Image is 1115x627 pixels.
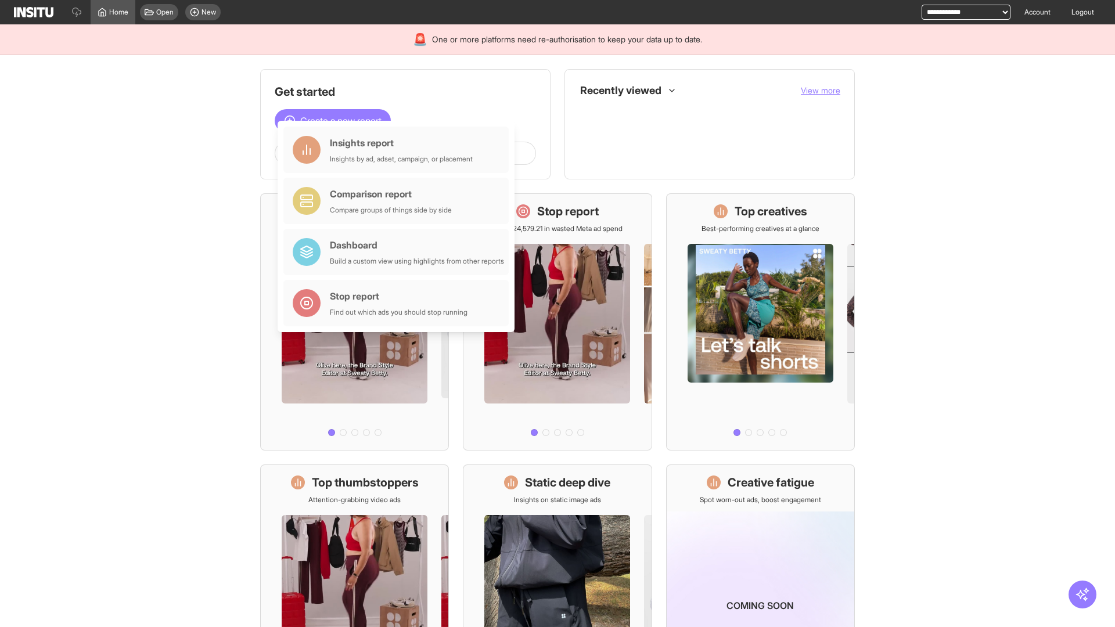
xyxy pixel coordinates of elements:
p: Insights on static image ads [514,495,601,505]
div: Insights by ad, adset, campaign, or placement [330,154,473,164]
span: View more [801,85,840,95]
span: New [202,8,216,17]
div: Compare groups of things side by side [330,206,452,215]
h1: Get started [275,84,536,100]
span: One or more platforms need re-authorisation to keep your data up to date. [432,34,702,45]
div: Comparison report [330,187,452,201]
a: Top creativesBest-performing creatives at a glance [666,193,855,451]
h1: Stop report [537,203,599,219]
span: Home [109,8,128,17]
div: 🚨 [413,31,427,48]
h1: Top creatives [735,203,807,219]
div: Build a custom view using highlights from other reports [330,257,504,266]
div: Dashboard [330,238,504,252]
div: Insights report [330,136,473,150]
a: What's live nowSee all active ads instantly [260,193,449,451]
p: Attention-grabbing video ads [308,495,401,505]
button: View more [801,85,840,96]
p: Best-performing creatives at a glance [702,224,819,233]
img: Logo [14,7,53,17]
h1: Top thumbstoppers [312,474,419,491]
a: Stop reportSave £24,579.21 in wasted Meta ad spend [463,193,652,451]
span: Create a new report [300,114,382,128]
button: Create a new report [275,109,391,132]
h1: Static deep dive [525,474,610,491]
div: Stop report [330,289,467,303]
div: Find out which ads you should stop running [330,308,467,317]
span: Open [156,8,174,17]
p: Save £24,579.21 in wasted Meta ad spend [492,224,623,233]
